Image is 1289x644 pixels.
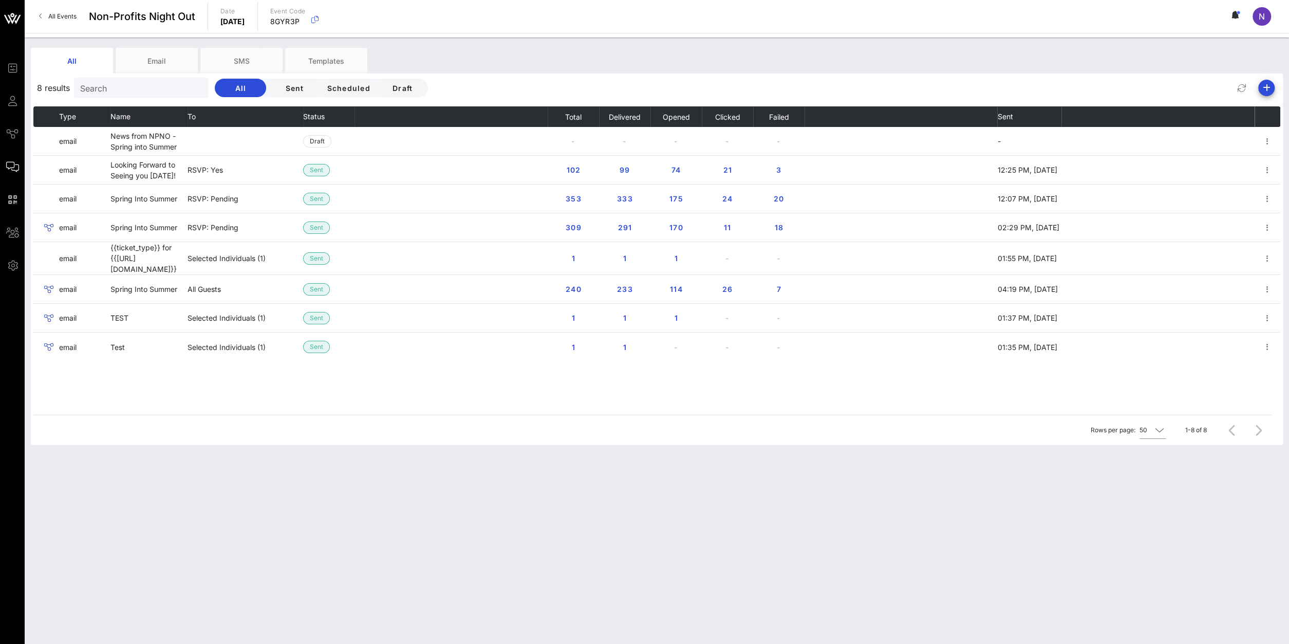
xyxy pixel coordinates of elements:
[110,127,188,156] td: News from NPNO - Spring into Summer
[599,106,650,127] th: Delivered
[668,194,684,203] span: 175
[662,113,690,121] span: Opened
[997,165,1057,174] span: 12:25 PM, [DATE]
[668,314,684,322] span: 1
[59,304,110,333] td: email
[617,165,633,174] span: 99
[200,48,283,73] div: SMS
[997,254,1056,263] span: 01:55 PM, [DATE]
[565,285,582,293] span: 240
[188,213,303,242] td: RSVP: Pending
[660,280,693,299] button: 114
[711,218,744,237] button: 11
[110,156,188,185] td: Looking Forward to Seeing you [DATE]!
[650,106,702,127] th: Opened
[769,106,789,127] button: Failed
[110,242,188,275] td: {{ticket_type}} for {{[URL][DOMAIN_NAME]}}
[110,304,188,333] td: TEST
[660,249,693,268] button: 1
[59,156,110,185] td: email
[565,194,582,203] span: 353
[1253,7,1271,26] div: N
[89,9,195,24] span: Non-Profits Night Out
[997,285,1057,293] span: 04:19 PM, [DATE]
[557,280,590,299] button: 240
[303,112,325,121] span: Status
[617,223,633,232] span: 291
[608,338,641,356] button: 1
[617,285,633,293] span: 233
[997,112,1013,121] span: Sent
[557,249,590,268] button: 1
[110,185,188,213] td: Spring Into Summer
[188,156,303,185] td: RSVP: Yes
[188,304,303,333] td: Selected Individuals (1)
[762,190,795,208] button: 20
[310,136,325,147] span: Draft
[323,79,374,97] button: Scheduled
[188,112,196,121] span: To
[110,213,188,242] td: Spring Into Summer
[617,254,633,263] span: 1
[771,194,787,203] span: 20
[997,314,1057,322] span: 01:37 PM, [DATE]
[753,106,805,127] th: Failed
[565,106,582,127] button: Total
[565,165,582,174] span: 102
[608,249,641,268] button: 1
[668,165,684,174] span: 74
[997,194,1057,203] span: 12:07 PM, [DATE]
[557,161,590,179] button: 102
[668,223,684,232] span: 170
[608,161,641,179] button: 99
[660,190,693,208] button: 175
[668,254,684,263] span: 1
[270,16,306,27] p: 8GYR3P
[223,84,258,93] span: All
[702,106,753,127] th: Clicked
[608,190,641,208] button: 333
[269,79,320,97] button: Sent
[310,253,323,264] span: Sent
[188,275,303,304] td: All Guests
[660,309,693,327] button: 1
[110,275,188,304] td: Spring Into Summer
[762,161,795,179] button: 3
[1185,426,1207,435] div: 1-8 of 8
[59,213,110,242] td: email
[715,106,740,127] button: Clicked
[48,12,77,20] span: All Events
[59,106,110,127] th: Type
[326,84,370,93] span: Scheduled
[220,16,245,27] p: [DATE]
[33,8,83,25] a: All Events
[1139,422,1166,438] div: 50Rows per page:
[277,84,312,93] span: Sent
[59,275,110,304] td: email
[711,280,744,299] button: 26
[711,190,744,208] button: 24
[37,82,70,94] span: 8 results
[660,218,693,237] button: 170
[565,113,582,121] span: Total
[110,333,188,361] td: Test
[769,113,789,121] span: Failed
[110,112,130,121] span: Name
[997,343,1057,352] span: 01:35 PM, [DATE]
[270,6,306,16] p: Event Code
[377,79,428,97] button: Draft
[310,312,323,324] span: Sent
[285,48,367,73] div: Templates
[711,161,744,179] button: 21
[715,113,740,121] span: Clicked
[608,280,641,299] button: 233
[310,164,323,176] span: Sent
[565,343,582,352] span: 1
[660,161,693,179] button: 74
[997,106,1061,127] th: Sent
[548,106,599,127] th: Total
[719,285,736,293] span: 26
[608,309,641,327] button: 1
[662,106,690,127] button: Opened
[310,222,323,233] span: Sent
